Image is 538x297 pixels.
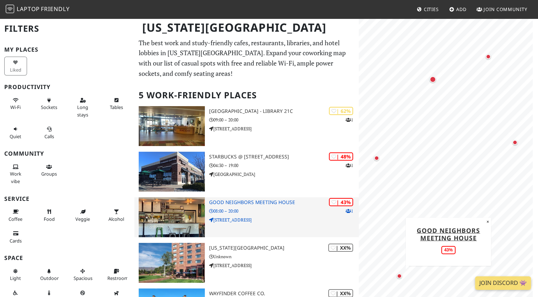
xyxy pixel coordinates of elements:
[71,265,94,284] button: Spacious
[10,104,21,110] span: Stable Wi-Fi
[209,199,358,205] h3: Good Neighbors Meeting House
[108,216,124,222] span: Alcohol
[508,135,522,150] div: Map marker
[139,243,205,283] img: Colorado Springs Marriott
[71,206,94,225] button: Veggie
[209,245,358,251] h3: [US_STATE][GEOGRAPHIC_DATA]
[209,253,358,260] p: Unknown
[209,291,358,297] h3: Wayfinder Coffee Co.
[71,94,94,120] button: Long stays
[4,94,27,113] button: Wi-Fi
[74,275,92,281] span: Spacious
[110,104,123,110] span: Work-friendly tables
[369,151,384,165] div: Map marker
[10,275,21,281] span: Natural light
[329,198,353,206] div: | 43%
[484,218,491,225] button: Close popup
[44,216,55,222] span: Food
[484,6,527,12] span: Join Community
[209,262,358,269] p: [STREET_ADDRESS]
[139,152,205,192] img: Starbucks @ 9275 N Union Blvd
[209,154,358,160] h3: Starbucks @ [STREET_ADDRESS]
[329,107,353,115] div: | 62%
[107,275,128,281] span: Restroom
[4,161,27,187] button: Work vibe
[446,3,469,16] a: Add
[4,18,130,40] h2: Filters
[328,244,353,252] div: | XX%
[139,84,354,106] h2: 5 Work-Friendly Places
[139,106,205,146] img: Pikes Peak Library District - Library 21c
[134,152,358,192] a: Starbucks @ 9275 N Union Blvd | 48% 1 Starbucks @ [STREET_ADDRESS] 04:30 – 19:00 [GEOGRAPHIC_DATA]
[139,197,205,237] img: Good Neighbors Meeting House
[40,275,59,281] span: Outdoor area
[6,5,14,13] img: LaptopFriendly
[105,265,128,284] button: Restroom
[9,216,22,222] span: Coffee
[474,3,530,16] a: Join Community
[4,228,27,246] button: Cards
[6,3,70,16] a: LaptopFriendly LaptopFriendly
[475,276,531,290] a: Join Discord 👾
[4,150,130,157] h3: Community
[346,116,353,123] p: 1
[38,206,61,225] button: Food
[4,84,130,90] h3: Productivity
[4,265,27,284] button: Light
[38,123,61,142] button: Calls
[10,171,21,184] span: People working
[38,94,61,113] button: Sockets
[346,208,353,214] p: 1
[4,46,130,53] h3: My Places
[209,171,358,178] p: [GEOGRAPHIC_DATA]
[346,162,353,169] p: 1
[134,106,358,146] a: Pikes Peak Library District - Library 21c | 62% 1 [GEOGRAPHIC_DATA] - Library 21c 09:00 – 20:00 [...
[105,94,128,113] button: Tables
[41,171,57,177] span: Group tables
[134,197,358,237] a: Good Neighbors Meeting House | 43% 1 Good Neighbors Meeting House 08:00 – 20:00 [STREET_ADDRESS]
[134,243,358,283] a: Colorado Springs Marriott | XX% [US_STATE][GEOGRAPHIC_DATA] Unknown [STREET_ADDRESS]
[4,255,130,261] h3: Space
[137,18,357,37] h1: [US_STATE][GEOGRAPHIC_DATA]
[139,38,354,79] p: The best work and study-friendly cafes, restaurants, libraries, and hotel lobbies in [US_STATE][G...
[417,226,480,242] a: Good Neighbors Meeting House
[209,217,358,223] p: [STREET_ADDRESS]
[10,133,21,140] span: Quiet
[4,123,27,142] button: Quiet
[41,5,69,13] span: Friendly
[209,125,358,132] p: [STREET_ADDRESS]
[4,206,27,225] button: Coffee
[209,116,358,123] p: 09:00 – 20:00
[329,152,353,161] div: | 48%
[38,265,61,284] button: Outdoor
[424,6,439,12] span: Cities
[209,108,358,114] h3: [GEOGRAPHIC_DATA] - Library 21c
[10,238,22,244] span: Credit cards
[209,208,358,214] p: 08:00 – 20:00
[392,269,406,283] div: Map marker
[4,196,130,202] h3: Service
[38,161,61,180] button: Groups
[481,49,495,64] div: Map marker
[456,6,467,12] span: Add
[75,216,90,222] span: Veggie
[105,206,128,225] button: Alcohol
[41,104,57,110] span: Power sockets
[209,162,358,169] p: 04:30 – 19:00
[77,104,88,118] span: Long stays
[17,5,40,13] span: Laptop
[44,133,54,140] span: Video/audio calls
[414,3,442,16] a: Cities
[441,246,456,254] div: 43%
[426,72,440,87] div: Map marker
